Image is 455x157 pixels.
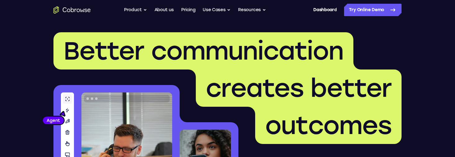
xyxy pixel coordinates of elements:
span: outcomes [265,110,392,140]
a: Go to the home page [53,6,91,14]
a: About us [154,4,174,16]
span: Better communication [63,36,343,66]
button: Resources [238,4,266,16]
a: Dashboard [313,4,337,16]
button: Product [124,4,147,16]
button: Use Cases [203,4,231,16]
span: creates better [206,73,392,103]
a: Pricing [181,4,195,16]
a: Try Online Demo [344,4,402,16]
